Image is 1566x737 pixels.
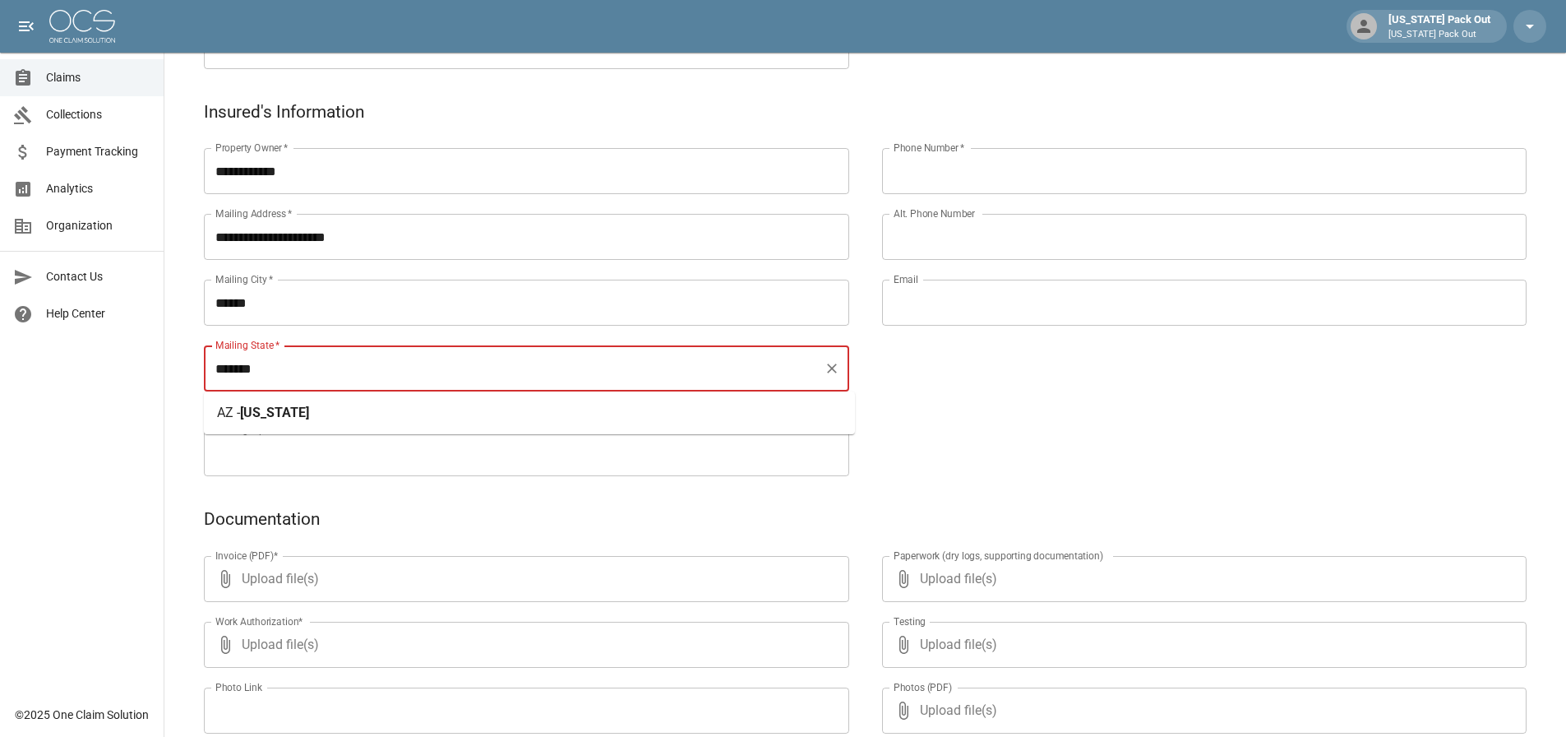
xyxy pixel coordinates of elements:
label: Email [894,272,918,286]
span: Analytics [46,180,150,197]
label: Mailing City [215,272,274,286]
div: [US_STATE] Pack Out [1382,12,1497,41]
button: Clear [820,357,843,380]
span: Help Center [46,305,150,322]
label: Testing [894,614,926,628]
span: Claims [46,69,150,86]
label: Mailing State [215,338,279,352]
p: [US_STATE] Pack Out [1388,28,1490,42]
span: Upload file(s) [242,622,805,668]
span: Payment Tracking [46,143,150,160]
span: Collections [46,106,150,123]
label: Work Authorization* [215,614,303,628]
div: © 2025 One Claim Solution [15,707,149,723]
label: Photos (PDF) [894,680,952,694]
span: Contact Us [46,268,150,285]
img: ocs-logo-white-transparent.png [49,10,115,43]
label: Mailing Address [215,206,292,220]
span: Upload file(s) [920,688,1483,734]
label: Photo Link [215,680,262,694]
span: Upload file(s) [242,556,805,602]
button: open drawer [10,10,43,43]
span: [US_STATE] [240,405,309,420]
label: Property Owner [215,141,289,155]
span: Organization [46,217,150,234]
label: Paperwork (dry logs, supporting documentation) [894,549,1103,563]
span: AZ - [217,405,240,420]
label: Invoice (PDF)* [215,549,279,563]
label: Phone Number [894,141,964,155]
label: Alt. Phone Number [894,206,975,220]
span: Upload file(s) [920,622,1483,668]
span: Upload file(s) [920,556,1483,602]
